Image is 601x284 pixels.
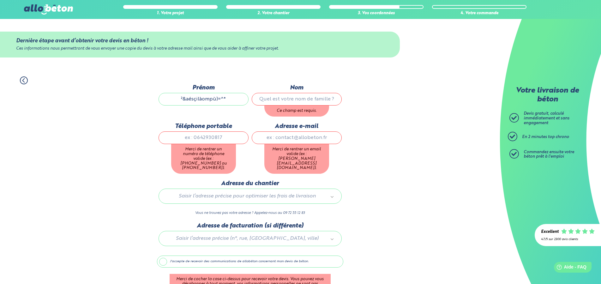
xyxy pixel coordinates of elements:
iframe: Help widget launcher [545,259,594,277]
label: J'accepte de recevoir des communications de allobéton concernant mon devis de béton. [157,256,343,268]
input: Quel est votre nom de famille ? [252,93,342,106]
span: Saisir l’adresse précise pour optimiser les frais de livraison [168,192,327,200]
div: Ce champ est requis. [264,106,329,117]
div: 1. Votre projet [123,11,218,16]
div: Merci de rentrer un email valide (ex : [PERSON_NAME][EMAIL_ADDRESS][DOMAIN_NAME]). [264,144,329,174]
div: 2. Votre chantier [226,11,321,16]
label: Téléphone portable [159,123,249,130]
p: Vous ne trouvez pas votre adresse ? Appelez-nous au 09 72 55 12 83 [159,210,342,216]
label: Adresse du chantier [159,180,342,187]
label: Nom [252,84,342,91]
img: allobéton [24,4,73,15]
div: 4. Votre commande [432,11,526,16]
div: Merci de rentrer un numéro de téléphone valide (ex : [PHONE_NUMBER] ou [PHONE_NUMBER]). [171,144,236,174]
label: Prénom [159,84,249,91]
div: 3. Vos coordonnées [329,11,424,16]
label: Adresse e-mail [252,123,342,130]
input: ex : contact@allobeton.fr [252,131,342,144]
div: Ces informations nous permettront de vous envoyer une copie du devis à votre adresse mail ainsi q... [16,46,384,51]
div: Dernière étape avant d’obtenir votre devis en béton ! [16,38,384,44]
a: Saisir l’adresse précise pour optimiser les frais de livraison [165,192,335,200]
input: ex : 0642930817 [159,131,249,144]
input: Quel est votre prénom ? [159,93,249,106]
